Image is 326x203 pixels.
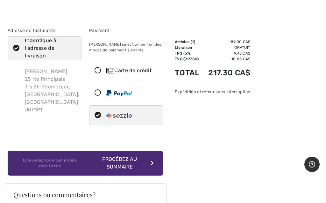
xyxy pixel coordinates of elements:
td: Gratuit [203,45,251,50]
div: Indentique à l'adresse de livraison [25,37,72,60]
div: Carte de crédit [106,67,159,74]
span: 1 [192,40,194,44]
img: Sezzle [106,112,132,119]
img: Carte de crédit [106,68,114,73]
td: TVQ (9.975%) [175,56,203,62]
td: 18.85 CA$ [203,56,251,62]
div: Paiement [89,27,163,34]
td: 217.30 CA$ [203,62,251,84]
div: Expédition et retour sans interruption [175,89,250,95]
div: [PERSON_NAME] 25 rte Principale Trs St-Rdempteur, [GEOGRAPHIC_DATA], [GEOGRAPHIC_DATA] J0P1P1 [20,63,84,119]
td: Articles ( ) [175,39,203,45]
img: PayPal [106,90,132,96]
td: Livraison [175,45,203,50]
div: Complétez votre commande avec Sezzle [17,157,88,169]
h3: Questions ou commentaires? [13,192,157,198]
td: Total [175,62,203,84]
iframe: Ouvre un widget dans lequel vous pouvez trouver plus d’informations [304,157,320,173]
div: Procédez au sommaire [88,155,154,171]
div: Adresse de facturation [8,27,81,34]
div: [PERSON_NAME] sélectionner l'un des modes de paiement suivants [89,36,163,58]
button: Complétez votre commande avec Sezzle Procédez au sommaire [8,151,163,176]
td: TPS (5%) [175,50,203,56]
td: 9.45 CA$ [203,50,251,56]
td: 189.00 CA$ [203,39,251,45]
